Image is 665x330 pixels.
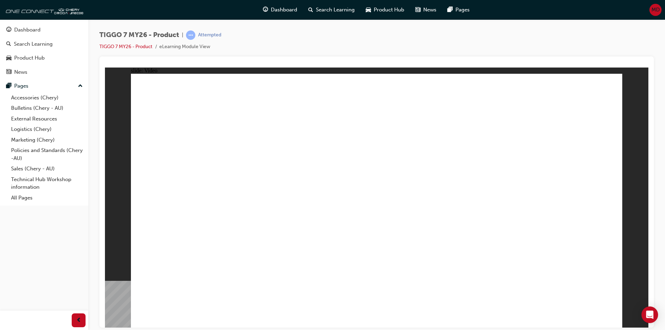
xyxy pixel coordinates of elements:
span: search-icon [6,41,11,47]
span: up-icon [78,82,83,91]
span: search-icon [308,6,313,14]
a: All Pages [8,193,86,203]
a: Bulletins (Chery - AU) [8,103,86,114]
img: oneconnect [3,3,83,17]
a: Search Learning [3,38,86,51]
span: news-icon [6,69,11,75]
a: Dashboard [3,24,86,36]
a: Marketing (Chery) [8,135,86,145]
span: Dashboard [271,6,297,14]
span: learningRecordVerb_ATTEMPT-icon [186,30,195,40]
span: guage-icon [263,6,268,14]
div: Product Hub [14,54,45,62]
a: Sales (Chery - AU) [8,163,86,174]
li: eLearning Module View [159,43,210,51]
span: Pages [455,6,470,14]
span: Product Hub [374,6,404,14]
button: MD [649,4,662,16]
a: Technical Hub Workshop information [8,174,86,193]
button: Pages [3,80,86,92]
span: TIGGO 7 MY26 - Product [99,31,179,39]
a: TIGGO 7 MY26 - Product [99,44,152,50]
a: Product Hub [3,52,86,64]
a: guage-iconDashboard [257,3,303,17]
div: Attempted [198,32,221,38]
span: car-icon [366,6,371,14]
a: News [3,66,86,79]
div: News [14,68,27,76]
span: prev-icon [76,316,81,325]
a: Logistics (Chery) [8,124,86,135]
a: car-iconProduct Hub [360,3,410,17]
span: guage-icon [6,27,11,33]
span: News [423,6,436,14]
div: Open Intercom Messenger [641,306,658,323]
div: Dashboard [14,26,41,34]
a: Policies and Standards (Chery -AU) [8,145,86,163]
span: | [182,31,183,39]
button: DashboardSearch LearningProduct HubNews [3,22,86,80]
span: car-icon [6,55,11,61]
span: pages-icon [6,83,11,89]
div: Pages [14,82,28,90]
a: External Resources [8,114,86,124]
span: news-icon [415,6,420,14]
span: pages-icon [447,6,453,14]
a: Accessories (Chery) [8,92,86,103]
div: Search Learning [14,40,53,48]
span: Search Learning [316,6,355,14]
span: MD [651,6,660,14]
a: search-iconSearch Learning [303,3,360,17]
a: pages-iconPages [442,3,475,17]
a: news-iconNews [410,3,442,17]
